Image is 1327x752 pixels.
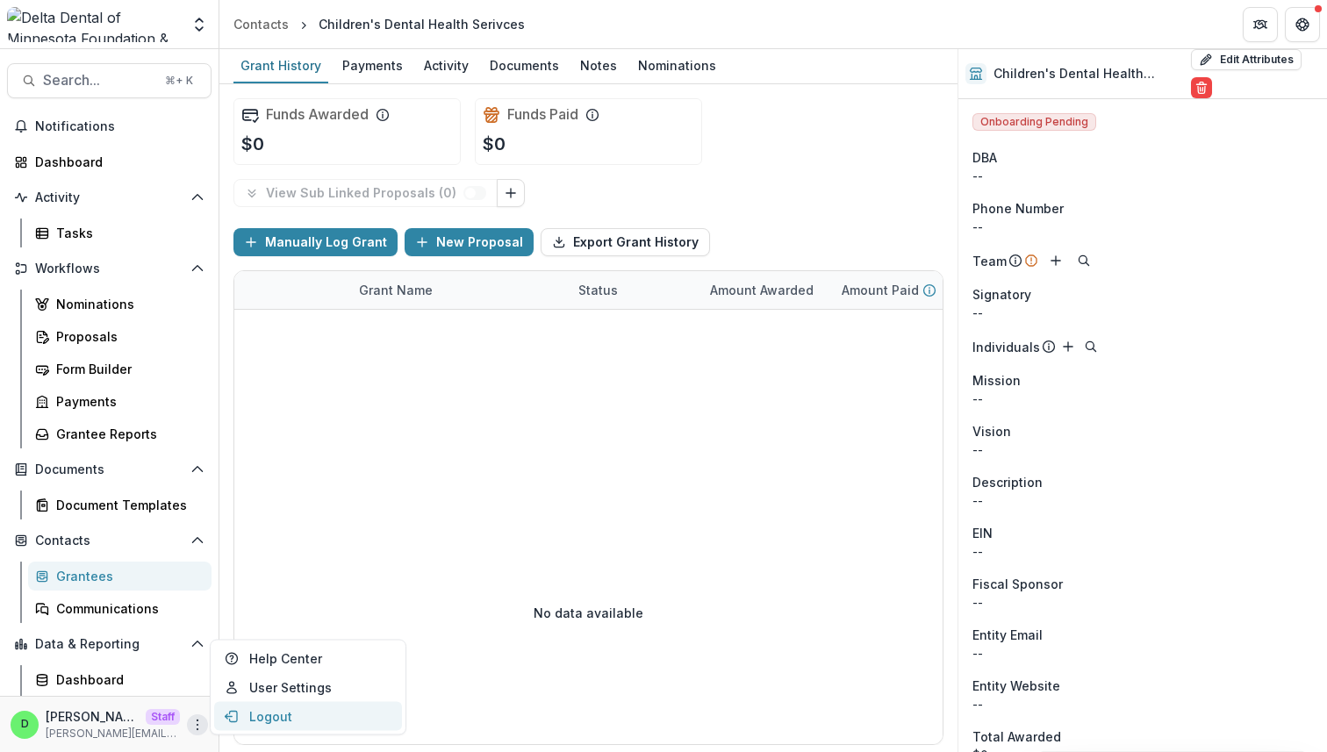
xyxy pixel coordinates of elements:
[993,67,1184,82] h2: Children's Dental Health Serivces
[348,271,568,309] div: Grant Name
[568,271,699,309] div: Status
[56,295,197,313] div: Nominations
[56,327,197,346] div: Proposals
[483,131,506,157] p: $0
[972,677,1060,695] span: Entity Website
[972,167,1313,185] div: --
[187,7,212,42] button: Open entity switcher
[35,153,197,171] div: Dashboard
[233,53,328,78] div: Grant History
[56,425,197,443] div: Grantee Reports
[405,228,534,256] button: New Proposal
[28,218,212,247] a: Tasks
[7,183,212,211] button: Open Activity
[56,224,197,242] div: Tasks
[831,271,963,309] div: Amount Paid
[28,387,212,416] a: Payments
[266,106,369,123] h2: Funds Awarded
[348,281,443,299] div: Grant Name
[1191,77,1212,98] button: Delete
[28,419,212,448] a: Grantee Reports
[28,562,212,591] a: Grantees
[483,53,566,78] div: Documents
[972,727,1061,746] span: Total Awarded
[573,49,624,83] a: Notes
[417,53,476,78] div: Activity
[972,626,1043,644] span: Entity Email
[972,422,1011,440] span: Vision
[631,49,723,83] a: Nominations
[35,462,183,477] span: Documents
[7,112,212,140] button: Notifications
[233,49,328,83] a: Grant History
[972,113,1096,131] span: Onboarding Pending
[972,252,1007,270] p: Team
[1243,7,1278,42] button: Partners
[972,593,1313,612] div: --
[417,49,476,83] a: Activity
[699,271,831,309] div: Amount Awarded
[631,53,723,78] div: Nominations
[541,228,710,256] button: Export Grant History
[335,53,410,78] div: Payments
[7,526,212,555] button: Open Contacts
[43,72,154,89] span: Search...
[46,726,180,741] p: [PERSON_NAME][EMAIL_ADDRESS][DOMAIN_NAME]
[972,285,1031,304] span: Signatory
[35,534,183,548] span: Contacts
[28,355,212,383] a: Form Builder
[497,179,525,207] button: Link Grants
[35,261,183,276] span: Workflows
[568,281,628,299] div: Status
[226,11,532,37] nav: breadcrumb
[233,228,398,256] button: Manually Log Grant
[7,455,212,483] button: Open Documents
[35,190,183,205] span: Activity
[21,719,29,730] div: Divyansh
[7,7,180,42] img: Delta Dental of Minnesota Foundation & Community Giving logo
[1285,7,1320,42] button: Get Help
[7,147,212,176] a: Dashboard
[56,392,197,411] div: Payments
[7,63,212,98] button: Search...
[7,254,212,283] button: Open Workflows
[972,304,1313,322] div: --
[972,390,1313,408] p: --
[56,360,197,378] div: Form Builder
[842,281,919,299] p: Amount Paid
[146,709,180,725] p: Staff
[534,604,643,622] p: No data available
[972,695,1313,713] div: --
[319,15,525,33] div: Children's Dental Health Serivces
[35,119,204,134] span: Notifications
[972,575,1063,593] span: Fiscal Sponsor
[972,371,1021,390] span: Mission
[28,491,212,519] a: Document Templates
[161,71,197,90] div: ⌘ + K
[7,630,212,658] button: Open Data & Reporting
[233,15,289,33] div: Contacts
[972,148,997,167] span: DBA
[972,524,993,542] p: EIN
[335,49,410,83] a: Payments
[241,131,264,157] p: $0
[28,290,212,319] a: Nominations
[266,186,463,201] p: View Sub Linked Proposals ( 0 )
[1073,250,1094,271] button: Search
[28,594,212,623] a: Communications
[226,11,296,37] a: Contacts
[35,637,183,652] span: Data & Reporting
[56,496,197,514] div: Document Templates
[1045,250,1066,271] button: Add
[972,473,1043,491] span: Description
[972,440,1313,459] p: --
[972,491,1313,510] p: --
[187,714,208,735] button: More
[56,567,197,585] div: Grantees
[507,106,578,123] h2: Funds Paid
[573,53,624,78] div: Notes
